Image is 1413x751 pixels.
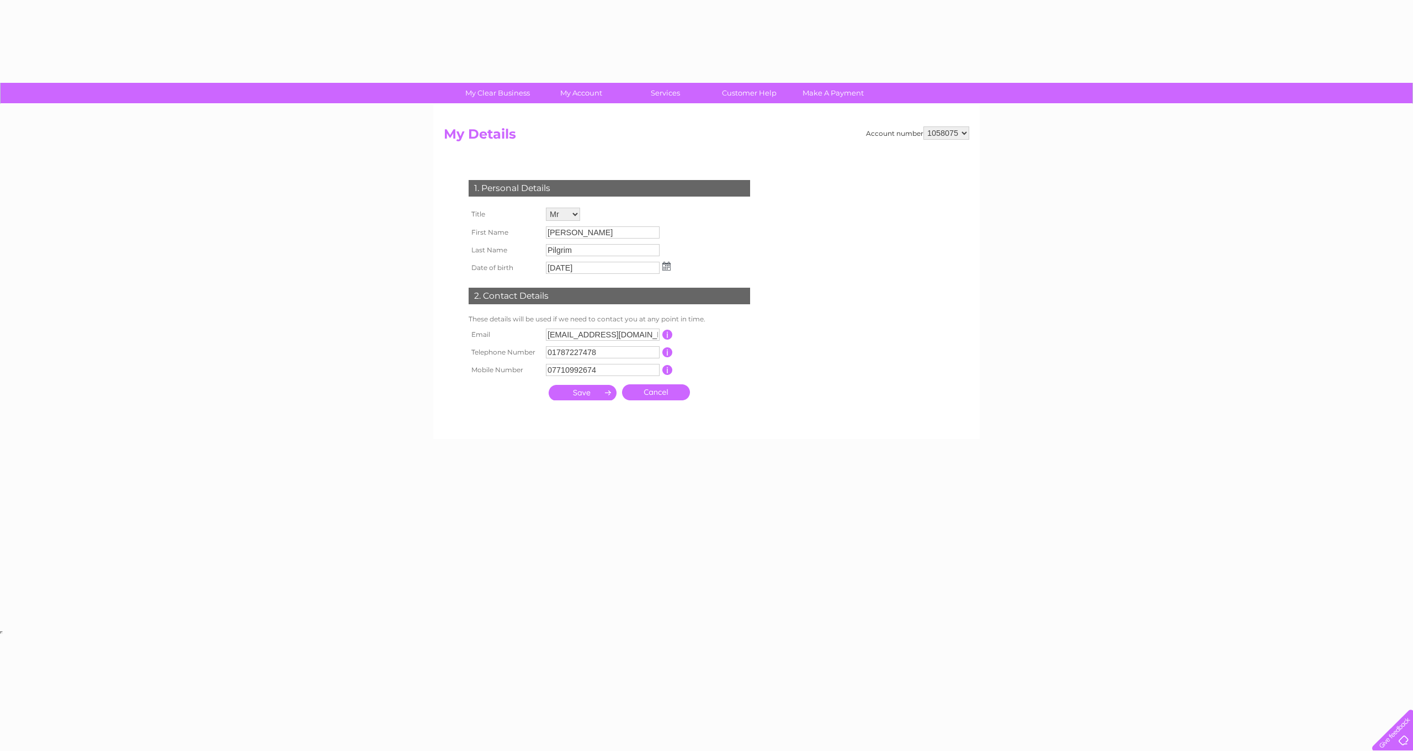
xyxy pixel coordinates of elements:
[620,83,711,103] a: Services
[622,384,690,400] a: Cancel
[662,347,673,357] input: Information
[466,241,543,259] th: Last Name
[466,224,543,241] th: First Name
[466,343,543,361] th: Telephone Number
[452,83,543,103] a: My Clear Business
[466,205,543,224] th: Title
[466,259,543,277] th: Date of birth
[466,313,753,326] td: These details will be used if we need to contact you at any point in time.
[469,288,750,304] div: 2. Contact Details
[662,262,671,271] img: ...
[466,326,543,343] th: Email
[536,83,627,103] a: My Account
[444,126,969,147] h2: My Details
[662,365,673,375] input: Information
[466,361,543,379] th: Mobile Number
[866,126,969,140] div: Account number
[662,330,673,340] input: Information
[469,180,750,197] div: 1. Personal Details
[549,385,617,400] input: Submit
[704,83,795,103] a: Customer Help
[788,83,879,103] a: Make A Payment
